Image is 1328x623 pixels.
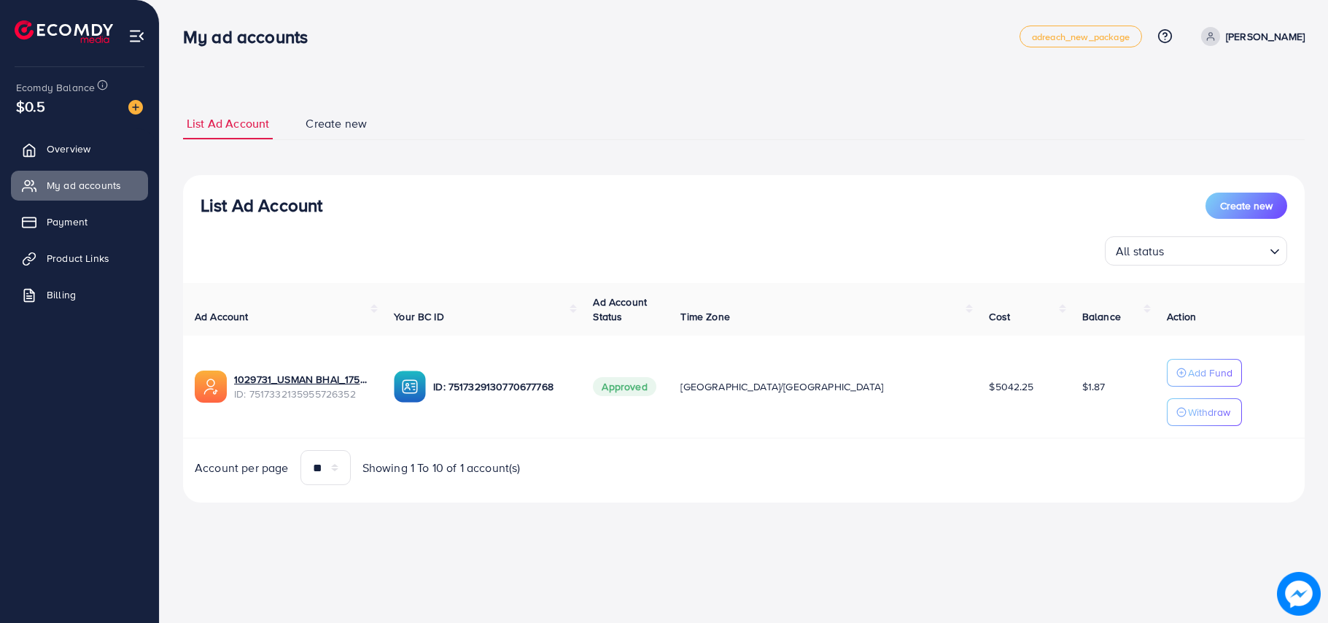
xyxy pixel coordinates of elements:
[1188,364,1232,382] p: Add Fund
[362,460,521,476] span: Showing 1 To 10 of 1 account(s)
[593,377,656,396] span: Approved
[1169,238,1264,262] input: Search for option
[1188,403,1230,421] p: Withdraw
[195,309,249,324] span: Ad Account
[47,142,90,156] span: Overview
[1167,359,1242,387] button: Add Fund
[1032,32,1130,42] span: adreach_new_package
[47,214,88,229] span: Payment
[47,178,121,193] span: My ad accounts
[195,371,227,403] img: ic-ads-acc.e4c84228.svg
[1278,573,1319,614] img: image
[187,115,269,132] span: List Ad Account
[1082,379,1106,394] span: $1.87
[234,372,370,387] a: 1029731_USMAN BHAI_1750265294610
[15,20,113,43] img: logo
[1082,309,1121,324] span: Balance
[394,371,426,403] img: ic-ba-acc.ded83a64.svg
[16,80,95,95] span: Ecomdy Balance
[433,378,570,395] p: ID: 7517329130770677768
[11,207,148,236] a: Payment
[47,251,109,266] span: Product Links
[11,134,148,163] a: Overview
[1113,241,1168,262] span: All status
[1220,198,1273,213] span: Create new
[394,309,444,324] span: Your BC ID
[1020,26,1142,47] a: adreach_new_package
[1226,28,1305,45] p: [PERSON_NAME]
[306,115,367,132] span: Create new
[680,379,883,394] span: [GEOGRAPHIC_DATA]/[GEOGRAPHIC_DATA]
[201,195,322,216] h3: List Ad Account
[1105,236,1287,266] div: Search for option
[1195,27,1305,46] a: [PERSON_NAME]
[234,372,370,402] div: <span class='underline'>1029731_USMAN BHAI_1750265294610</span></br>7517332135955726352
[1167,398,1242,426] button: Withdraw
[11,280,148,309] a: Billing
[11,171,148,200] a: My ad accounts
[1205,193,1287,219] button: Create new
[593,295,647,324] span: Ad Account Status
[47,287,76,302] span: Billing
[680,309,729,324] span: Time Zone
[1167,309,1196,324] span: Action
[989,379,1033,394] span: $5042.25
[183,26,319,47] h3: My ad accounts
[234,387,370,401] span: ID: 7517332135955726352
[128,100,143,115] img: image
[11,244,148,273] a: Product Links
[16,96,46,117] span: $0.5
[195,460,289,476] span: Account per page
[128,28,145,44] img: menu
[989,309,1010,324] span: Cost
